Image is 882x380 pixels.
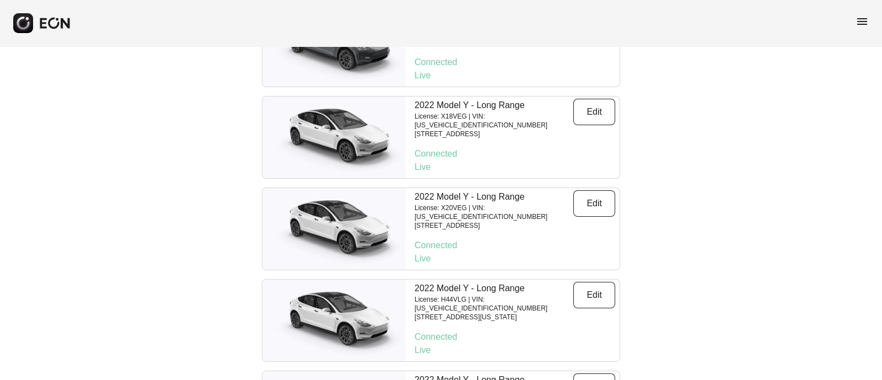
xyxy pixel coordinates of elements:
[415,239,615,252] p: Connected
[415,99,573,112] p: 2022 Model Y - Long Range
[415,130,573,138] p: [STREET_ADDRESS]
[415,295,573,313] p: License: H44VLG | VIN: [US_VEHICLE_IDENTIFICATION_NUMBER]
[262,193,406,265] img: car
[262,285,406,356] img: car
[415,190,573,204] p: 2022 Model Y - Long Range
[415,69,615,82] p: Live
[415,221,573,230] p: [STREET_ADDRESS]
[415,282,573,295] p: 2022 Model Y - Long Range
[415,330,615,344] p: Connected
[856,15,869,28] span: menu
[415,313,573,322] p: [STREET_ADDRESS][US_STATE]
[415,160,615,174] p: Live
[573,99,615,125] button: Edit
[415,147,615,160] p: Connected
[415,204,573,221] p: License: X20VEG | VIN: [US_VEHICLE_IDENTIFICATION_NUMBER]
[415,344,615,357] p: Live
[262,101,406,173] img: car
[415,56,615,69] p: Connected
[415,112,573,130] p: License: X18VEG | VIN: [US_VEHICLE_IDENTIFICATION_NUMBER]
[415,252,615,265] p: Live
[573,282,615,308] button: Edit
[573,190,615,217] button: Edit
